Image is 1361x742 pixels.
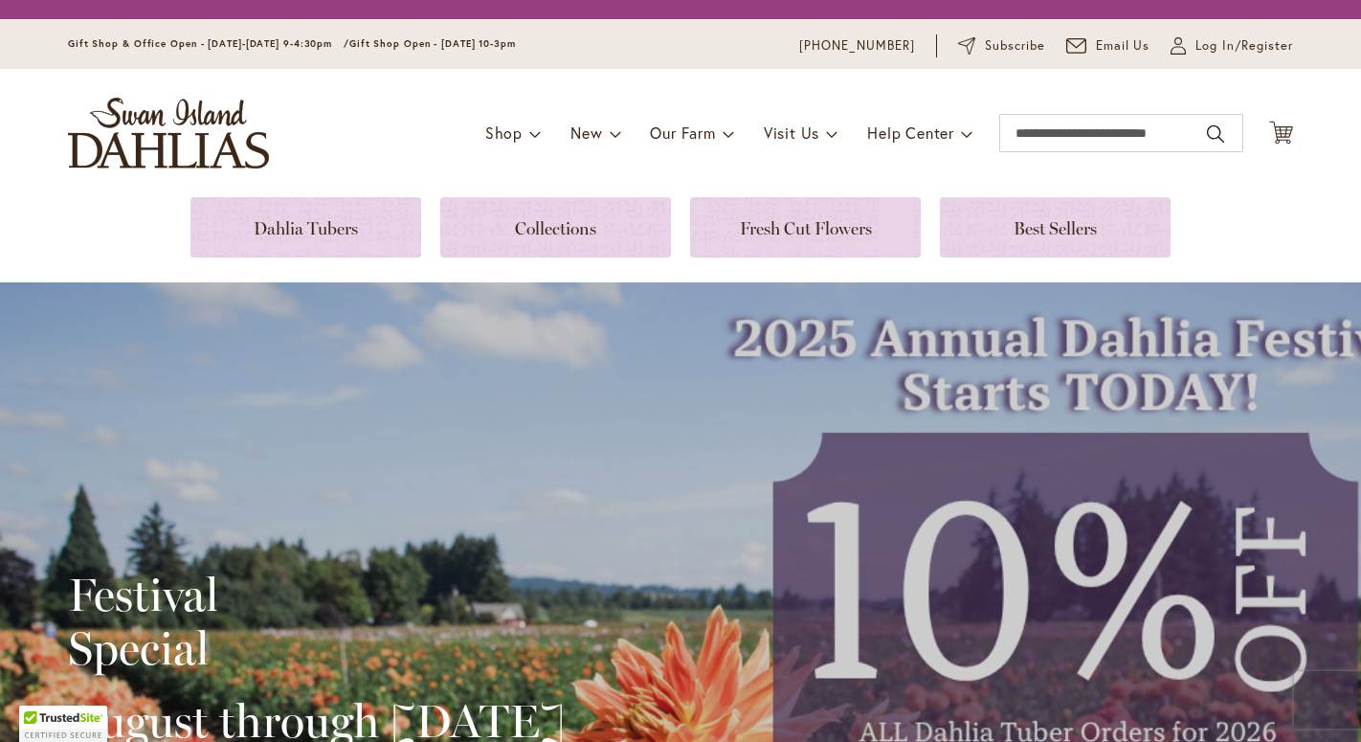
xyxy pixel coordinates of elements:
[349,37,516,50] span: Gift Shop Open - [DATE] 10-3pm
[485,123,523,143] span: Shop
[68,98,269,169] a: store logo
[1066,36,1150,56] a: Email Us
[1195,36,1293,56] span: Log In/Register
[68,568,565,675] h2: Festival Special
[985,36,1045,56] span: Subscribe
[650,123,715,143] span: Our Farm
[1207,119,1224,149] button: Search
[68,37,349,50] span: Gift Shop & Office Open - [DATE]-[DATE] 9-4:30pm /
[764,123,819,143] span: Visit Us
[19,706,107,742] div: TrustedSite Certified
[1096,36,1150,56] span: Email Us
[570,123,602,143] span: New
[1171,36,1293,56] a: Log In/Register
[867,123,954,143] span: Help Center
[799,36,915,56] a: [PHONE_NUMBER]
[958,36,1045,56] a: Subscribe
